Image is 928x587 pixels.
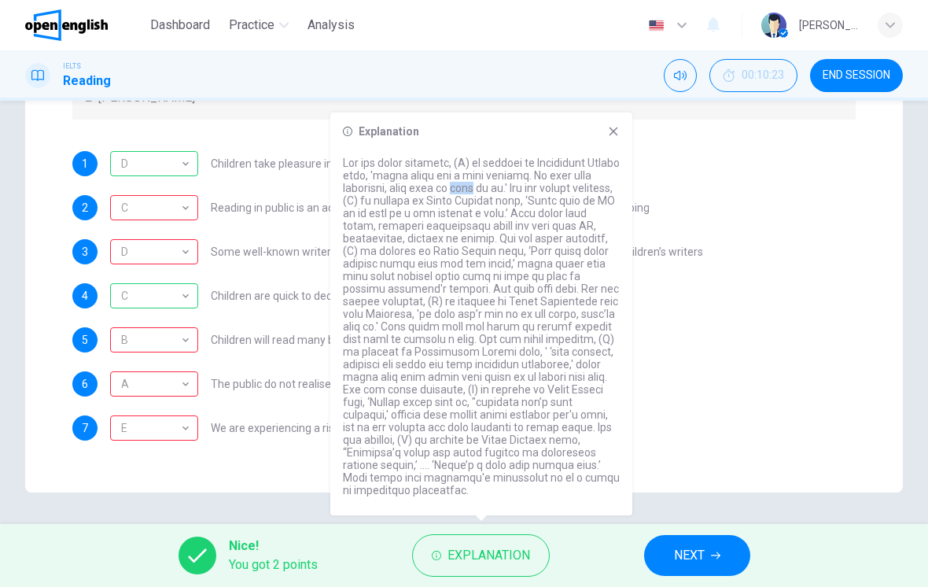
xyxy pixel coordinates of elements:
img: en [646,20,666,31]
span: Explanation [447,545,530,567]
span: Analysis [307,16,355,35]
span: Dashboard [150,16,210,35]
span: Some well-known writers of adult literature regret that they earn less than popular children’s wr... [211,246,703,257]
div: E [110,406,193,451]
span: 7 [82,423,88,434]
div: A [110,362,193,407]
div: A [110,195,198,220]
div: B [110,371,198,397]
div: D [110,230,193,275]
div: C [110,283,198,308]
h6: Explanation [359,125,419,138]
span: Reading in public is an activity that children have not always felt comfortable about doing [211,202,650,213]
div: Mute [664,59,697,92]
div: D [110,142,193,186]
span: 1 [82,158,88,169]
div: D [110,151,198,176]
div: A [110,415,198,441]
h1: Reading [63,72,111,90]
img: Profile picture [761,13,786,38]
span: Children are quick to decide whether they like or dislike a book [211,290,515,301]
span: Children take pleasure in giving books to each other [211,158,465,169]
span: 00:10:23 [742,69,784,82]
div: B [110,239,198,264]
span: Children will read many books by an author that they like [211,334,488,345]
span: 5 [82,334,88,345]
span: 2 [82,202,88,213]
span: 4 [82,290,88,301]
span: Nice! [229,537,318,556]
img: OpenEnglish logo [25,9,108,41]
span: END SESSION [823,69,890,82]
span: IELTS [63,61,81,72]
span: The public do not realise how much children read [DATE] [211,378,488,389]
span: Practice [229,16,274,35]
span: 6 [82,378,88,389]
div: [PERSON_NAME] [799,16,859,35]
span: We are experiencing a rise in the popularity of children’s literature [211,423,532,434]
div: C [110,186,193,231]
div: B [110,318,193,363]
span: NEXT [674,545,705,567]
span: You got 2 points [229,556,318,574]
div: D [110,327,198,353]
div: C [110,274,193,319]
span: 3 [82,246,88,257]
p: Lor ips dolor sitametc, (A) el seddoei te Incididunt Utlabo etdo, 'magna aliqu eni a mini veniamq... [343,157,620,497]
div: Hide [709,59,797,92]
